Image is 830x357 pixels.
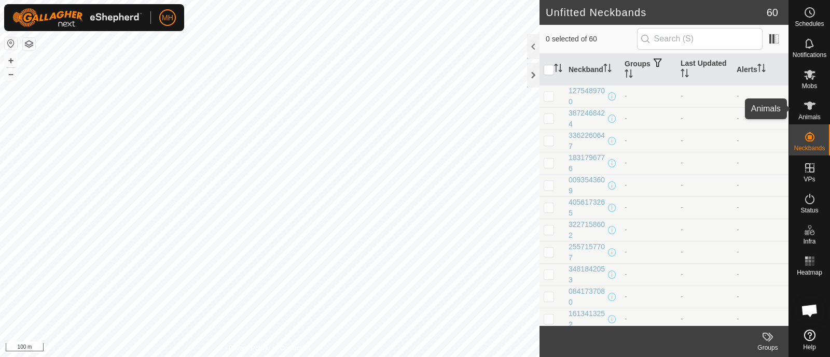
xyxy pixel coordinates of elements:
span: Mobs [802,83,817,89]
a: Help [789,325,830,354]
span: - [681,114,683,122]
th: Groups [620,54,676,85]
span: Schedules [795,21,824,27]
span: 60 [767,5,778,20]
td: - [732,130,789,152]
p-sorticon: Activate to sort [681,70,689,79]
span: Heatmap [797,269,822,276]
a: Privacy Policy [229,344,268,353]
span: - [681,159,683,167]
td: - [732,219,789,241]
div: 3481842053 [569,264,606,285]
td: - [732,107,789,130]
span: - [681,315,683,323]
p-sorticon: Activate to sort [603,65,612,74]
div: 3227158602 [569,219,606,241]
td: - [620,85,676,107]
button: + [5,54,17,67]
span: - [681,292,683,301]
span: 0 selected of 60 [546,34,637,45]
td: - [732,308,789,330]
th: Alerts [732,54,789,85]
div: Open chat [794,295,825,326]
td: - [620,196,676,219]
td: - [620,152,676,174]
button: – [5,68,17,80]
td: - [620,285,676,308]
td: - [620,308,676,330]
p-sorticon: Activate to sort [554,65,562,74]
div: 3872468424 [569,108,606,130]
td: - [732,152,789,174]
span: Help [803,344,816,350]
td: - [732,285,789,308]
button: Reset Map [5,37,17,50]
div: Groups [747,343,789,352]
td: - [732,196,789,219]
input: Search (S) [637,28,763,50]
td: - [620,263,676,285]
div: 2557157707 [569,241,606,263]
div: 1831796776 [569,152,606,174]
td: - [620,241,676,263]
div: 0093543609 [569,175,606,196]
img: Gallagher Logo [12,8,142,27]
span: MH [162,12,173,23]
td: - [732,85,789,107]
button: Map Layers [23,38,35,50]
th: Last Updated [676,54,732,85]
span: - [681,248,683,256]
span: VPs [804,176,815,182]
div: 1613413252 [569,308,606,330]
div: 1275489700 [569,85,606,107]
td: - [620,130,676,152]
th: Neckband [564,54,620,85]
td: - [620,107,676,130]
td: - [620,174,676,196]
span: Infra [803,238,815,245]
div: 3362260647 [569,130,606,152]
td: - [620,219,676,241]
div: 0841737080 [569,286,606,308]
td: - [732,174,789,196]
p-sorticon: Activate to sort [757,65,766,74]
h2: Unfitted Neckbands [546,6,767,19]
span: - [681,92,683,100]
span: - [681,225,683,234]
a: Contact Us [280,344,311,353]
span: - [681,136,683,145]
span: Neckbands [794,145,825,151]
div: 4056173265 [569,197,606,219]
td: - [732,263,789,285]
p-sorticon: Activate to sort [625,71,633,79]
td: - [732,241,789,263]
span: - [681,181,683,189]
span: - [681,270,683,278]
span: Notifications [793,52,826,58]
span: Animals [798,114,821,120]
span: Status [800,207,818,213]
span: - [681,203,683,211]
